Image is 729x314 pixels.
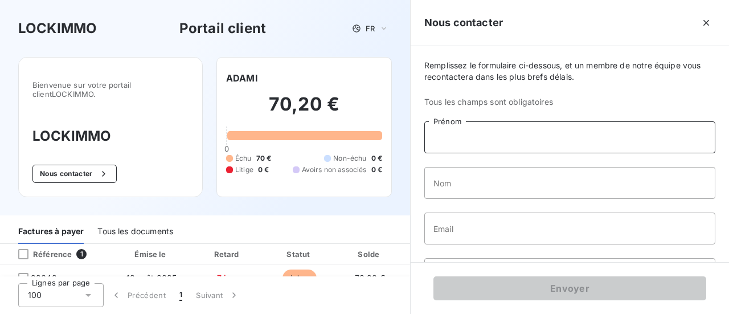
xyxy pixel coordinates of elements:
h3: LOCKIMMO [18,18,97,39]
span: Remplissez le formulaire ci-dessous, et un membre de notre équipe vous recontactera dans les plus... [424,60,715,83]
input: placeholder [424,167,715,199]
span: 0 € [371,165,382,175]
button: Précédent [104,283,173,307]
div: Émise le [114,248,189,260]
span: 0 [224,144,229,153]
span: 1 [179,289,182,301]
input: placeholder [424,121,715,153]
span: 100 [28,289,42,301]
div: Statut [266,248,333,260]
div: Tous les documents [97,220,173,244]
span: Non-échu [333,153,366,164]
span: 0 € [258,165,269,175]
h2: 70,20 € [226,93,382,127]
span: 18 août 2025 [126,273,177,283]
button: Envoyer [433,276,706,300]
button: Suivant [189,283,247,307]
input: placeholder [424,258,715,290]
span: +7 jours [212,273,243,283]
span: Tous les champs sont obligatoires [424,96,715,108]
h5: Nous contacter [424,15,503,31]
div: PDF [407,248,464,260]
span: 92648 [31,272,57,284]
div: Retard [194,248,262,260]
span: Avoirs non associés [302,165,367,175]
div: Solde [337,248,402,260]
h3: LOCKIMMO [32,126,189,146]
span: 70 € [256,153,272,164]
button: Nous contacter [32,165,117,183]
button: 1 [173,283,189,307]
div: Référence [9,249,72,259]
span: FR [366,24,375,33]
input: placeholder [424,213,715,244]
span: Échu [235,153,252,164]
span: Bienvenue sur votre portail client LOCKIMMO . [32,80,189,99]
h6: ADAMI [226,71,258,85]
span: 0 € [371,153,382,164]
span: 70,20 € [355,273,385,283]
span: 1 [76,249,87,259]
h3: Portail client [179,18,266,39]
div: Factures à payer [18,220,84,244]
span: échue [282,270,317,287]
span: Litige [235,165,253,175]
